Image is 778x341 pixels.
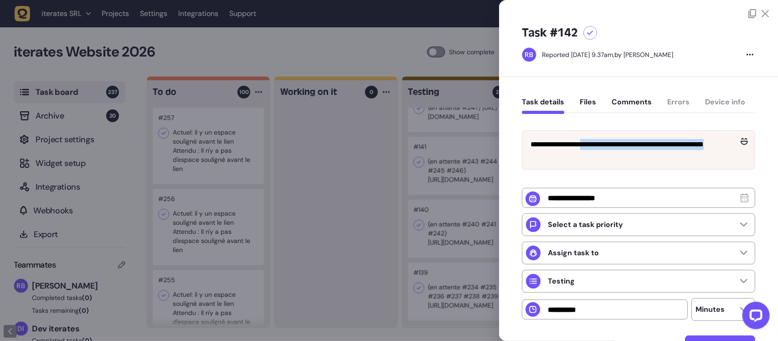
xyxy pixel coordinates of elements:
p: Testing [548,277,575,286]
p: Minutes [696,305,725,314]
div: by [PERSON_NAME] [542,50,673,59]
iframe: LiveChat chat widget [735,298,773,336]
button: Task details [522,98,564,114]
div: Reported [DATE] 9.37am, [542,51,614,59]
button: Files [580,98,596,114]
img: Rodolphe Balay [522,48,536,62]
h5: Task #142 [522,26,578,40]
p: Select a task priority [548,220,623,229]
p: Assign task to [548,248,599,258]
button: Comments [612,98,652,114]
